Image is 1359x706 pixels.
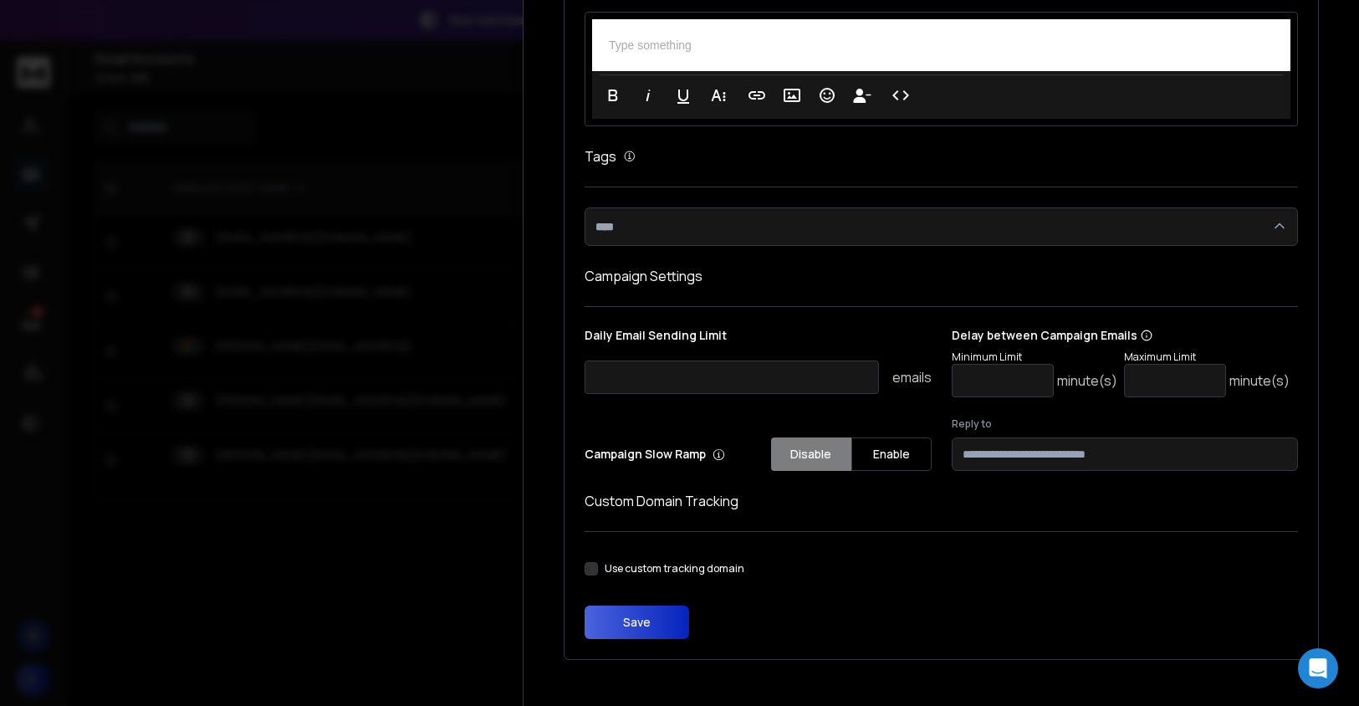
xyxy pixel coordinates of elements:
button: Insert Unsubscribe Link [846,79,878,112]
h1: Tags [585,146,616,166]
p: Maximum Limit [1124,350,1290,364]
button: Enable [851,437,932,471]
button: Underline (⌘U) [667,79,699,112]
button: Bold (⌘B) [597,79,629,112]
label: Reply to [952,417,1299,431]
p: Campaign Slow Ramp [585,446,725,463]
button: Emoticons [811,79,843,112]
button: Insert Image (⌘P) [776,79,808,112]
h1: Campaign Settings [585,266,1298,286]
label: Use custom tracking domain [605,562,744,576]
p: Delay between Campaign Emails [952,327,1290,344]
h1: Custom Domain Tracking [585,491,1298,511]
p: Minimum Limit [952,350,1117,364]
button: Disable [771,437,851,471]
button: Code View [885,79,917,112]
p: minute(s) [1057,371,1117,391]
p: Daily Email Sending Limit [585,327,932,350]
button: Save [585,606,689,639]
div: Open Intercom Messenger [1298,648,1338,688]
button: More Text [702,79,734,112]
button: Insert Link (⌘K) [741,79,773,112]
p: emails [892,367,932,387]
p: minute(s) [1229,371,1290,391]
button: Italic (⌘I) [632,79,664,112]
